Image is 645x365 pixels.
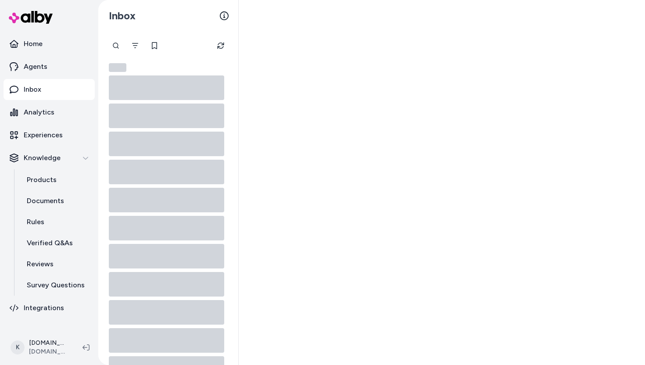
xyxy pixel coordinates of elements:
a: Documents [18,190,95,211]
p: [DOMAIN_NAME] Shopify [29,339,68,347]
p: Inbox [24,84,41,95]
p: Analytics [24,107,54,118]
p: Experiences [24,130,63,140]
p: Documents [27,196,64,206]
a: Integrations [4,297,95,318]
p: Products [27,175,57,185]
h2: Inbox [109,9,136,22]
p: Agents [24,61,47,72]
a: Analytics [4,102,95,123]
a: Home [4,33,95,54]
a: Survey Questions [18,275,95,296]
span: [DOMAIN_NAME] [29,347,68,356]
p: Verified Q&As [27,238,73,248]
a: Products [18,169,95,190]
a: Agents [4,56,95,77]
button: K[DOMAIN_NAME] Shopify[DOMAIN_NAME] [5,333,75,361]
a: Reviews [18,254,95,275]
button: Filter [126,37,144,54]
img: alby Logo [9,11,53,24]
p: Knowledge [24,153,61,163]
a: Rules [18,211,95,233]
p: Rules [27,217,44,227]
p: Survey Questions [27,280,85,290]
p: Integrations [24,303,64,313]
a: Experiences [4,125,95,146]
span: K [11,340,25,354]
a: Inbox [4,79,95,100]
button: Refresh [212,37,229,54]
a: Verified Q&As [18,233,95,254]
p: Home [24,39,43,49]
p: Reviews [27,259,54,269]
button: Knowledge [4,147,95,168]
